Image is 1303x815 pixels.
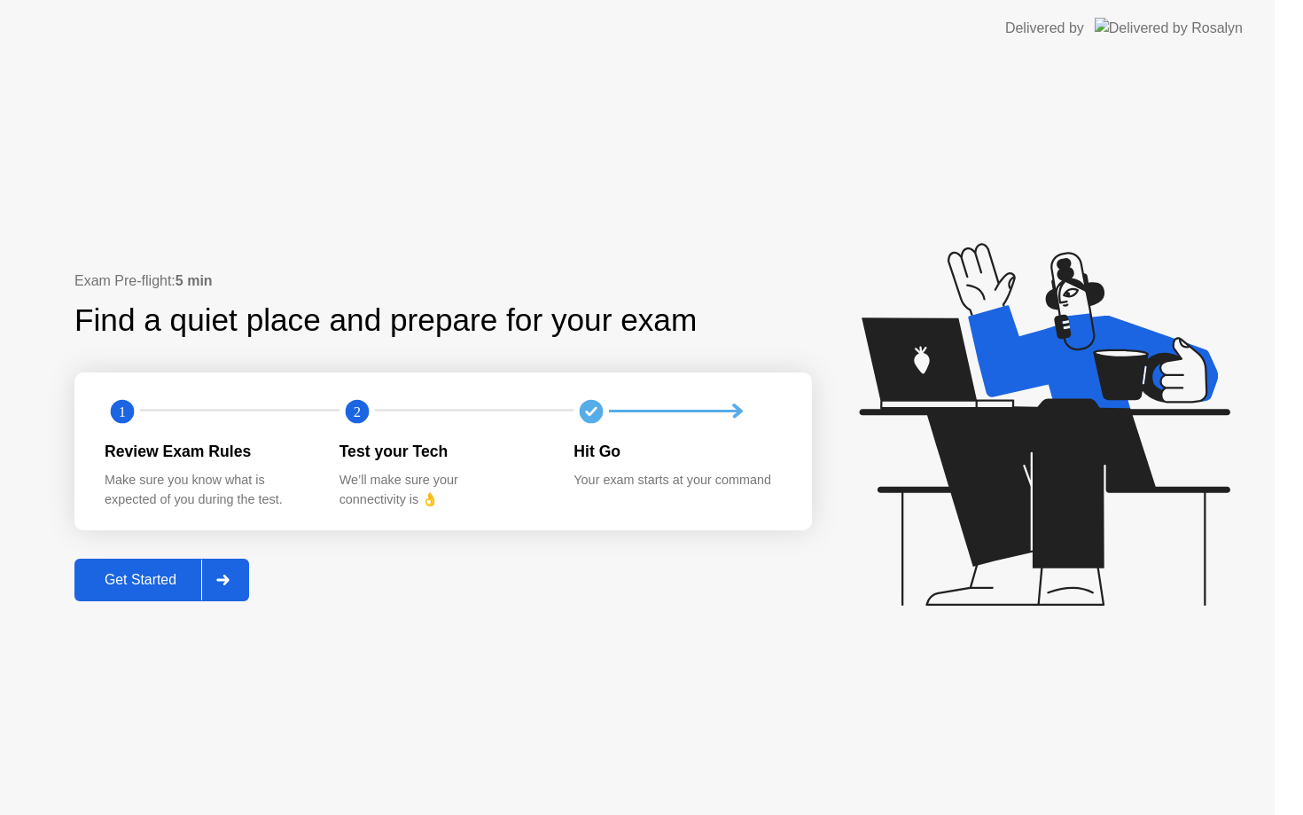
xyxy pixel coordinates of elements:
[1005,18,1084,39] div: Delivered by
[74,559,249,601] button: Get Started
[74,297,699,344] div: Find a quiet place and prepare for your exam
[573,471,780,490] div: Your exam starts at your command
[176,273,213,288] b: 5 min
[339,471,546,509] div: We’ll make sure your connectivity is 👌
[105,440,311,463] div: Review Exam Rules
[1095,18,1243,38] img: Delivered by Rosalyn
[354,403,361,419] text: 2
[573,440,780,463] div: Hit Go
[105,471,311,509] div: Make sure you know what is expected of you during the test.
[339,440,546,463] div: Test your Tech
[74,270,812,292] div: Exam Pre-flight:
[119,403,126,419] text: 1
[80,572,201,588] div: Get Started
